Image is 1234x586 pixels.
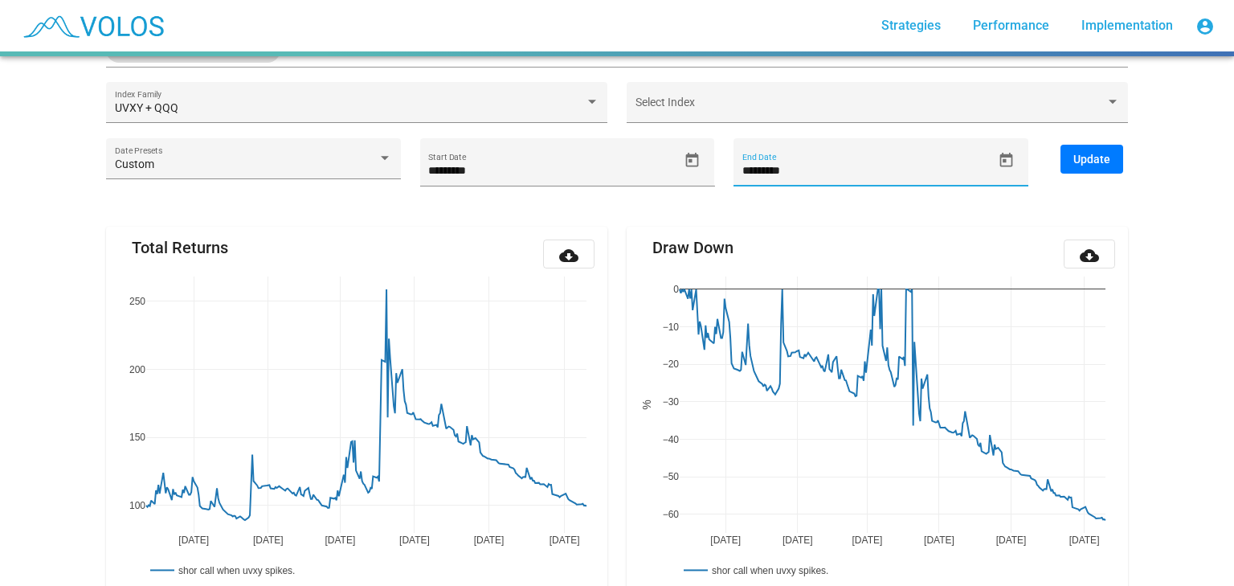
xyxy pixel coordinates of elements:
[652,240,733,256] mat-card-title: Draw Down
[1060,145,1123,174] button: Update
[678,146,706,174] button: Open calendar
[132,240,228,256] mat-card-title: Total Returns
[115,101,178,114] span: UVXY + QQQ
[559,246,578,265] mat-icon: cloud_download
[13,6,172,46] img: blue_transparent.png
[115,158,154,170] span: Custom
[1069,11,1186,40] a: Implementation
[1081,18,1173,33] span: Implementation
[992,146,1020,174] button: Open calendar
[1080,246,1099,265] mat-icon: cloud_download
[960,11,1062,40] a: Performance
[868,11,954,40] a: Strategies
[973,18,1049,33] span: Performance
[1073,153,1110,166] span: Update
[881,18,941,33] span: Strategies
[1195,17,1215,36] mat-icon: account_circle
